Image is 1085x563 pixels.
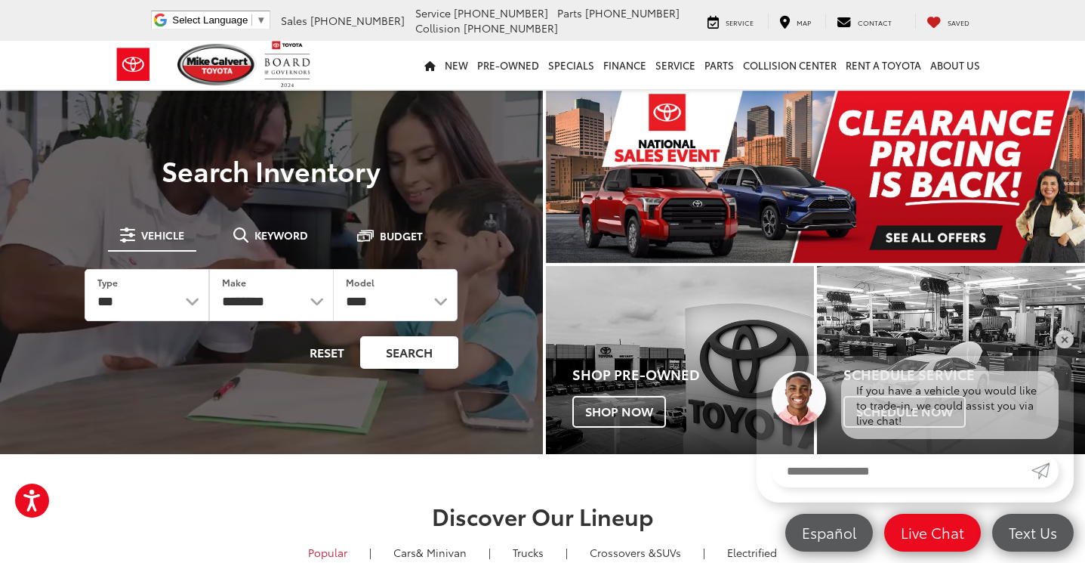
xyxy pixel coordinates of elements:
[256,14,266,26] span: ▼
[251,14,252,26] span: ​
[177,44,257,85] img: Mike Calvert Toyota
[858,17,892,27] span: Contact
[572,396,666,428] span: Shop Now
[590,545,656,560] span: Crossovers &
[797,17,811,27] span: Map
[97,276,118,289] label: Type
[415,5,451,20] span: Service
[420,41,440,89] a: Home
[768,14,822,29] a: Map
[992,514,1074,552] a: Text Us
[63,155,479,185] h3: Search Inventory
[440,41,473,89] a: New
[841,371,1059,439] div: If you have a vehicle you would like to trade-in, we could assist you via live chat!
[794,523,864,542] span: Español
[785,514,873,552] a: Español
[141,230,184,240] span: Vehicle
[365,545,375,560] li: |
[825,14,903,29] a: Contact
[1001,523,1065,542] span: Text Us
[544,41,599,89] a: Specials
[817,266,1085,454] a: Schedule Service Schedule Now
[696,14,765,29] a: Service
[254,230,308,240] span: Keyword
[1031,454,1059,487] a: Submit
[172,14,248,26] span: Select Language
[360,336,458,369] button: Search
[473,41,544,89] a: Pre-Owned
[105,40,162,89] img: Toyota
[297,336,357,369] button: Reset
[380,230,423,241] span: Budget
[310,13,405,28] span: [PHONE_NUMBER]
[464,20,558,36] span: [PHONE_NUMBER]
[416,545,467,560] span: & Minivan
[454,5,548,20] span: [PHONE_NUMBER]
[699,545,709,560] li: |
[222,276,246,289] label: Make
[546,266,814,454] div: Toyota
[346,276,375,289] label: Model
[599,41,651,89] a: Finance
[546,266,814,454] a: Shop Pre-Owned Shop Now
[700,41,738,89] a: Parts
[841,41,926,89] a: Rent a Toyota
[817,266,1085,454] div: Toyota
[651,41,700,89] a: Service
[415,20,461,36] span: Collision
[893,523,972,542] span: Live Chat
[557,5,582,20] span: Parts
[172,14,266,26] a: Select Language​
[562,545,572,560] li: |
[738,41,841,89] a: Collision Center
[926,41,985,89] a: About Us
[585,5,680,20] span: [PHONE_NUMBER]
[948,17,969,27] span: Saved
[281,13,307,28] span: Sales
[884,514,981,552] a: Live Chat
[572,367,814,382] h4: Shop Pre-Owned
[113,503,973,528] h2: Discover Our Lineup
[772,454,1031,487] input: Enter your message
[485,545,495,560] li: |
[915,14,981,29] a: My Saved Vehicles
[772,371,826,425] img: Agent profile photo
[726,17,754,27] span: Service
